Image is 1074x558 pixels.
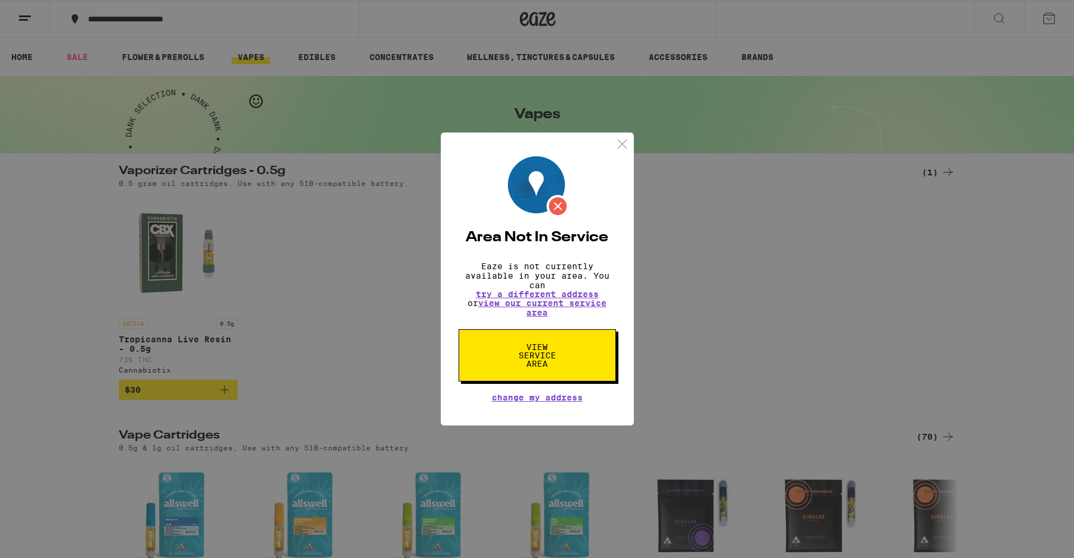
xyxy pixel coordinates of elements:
img: close.svg [615,137,630,152]
p: Eaze is not currently available in your area. You can or [459,261,616,317]
span: View Service Area [507,343,568,368]
button: try a different address [476,290,599,298]
button: Change My Address [492,393,583,402]
h2: Area Not In Service [459,231,616,245]
img: Location [508,156,569,217]
button: View Service Area [459,329,616,382]
a: view our current service area [478,298,607,317]
a: View Service Area [459,342,616,352]
span: Hi. Need any help? [7,8,86,18]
